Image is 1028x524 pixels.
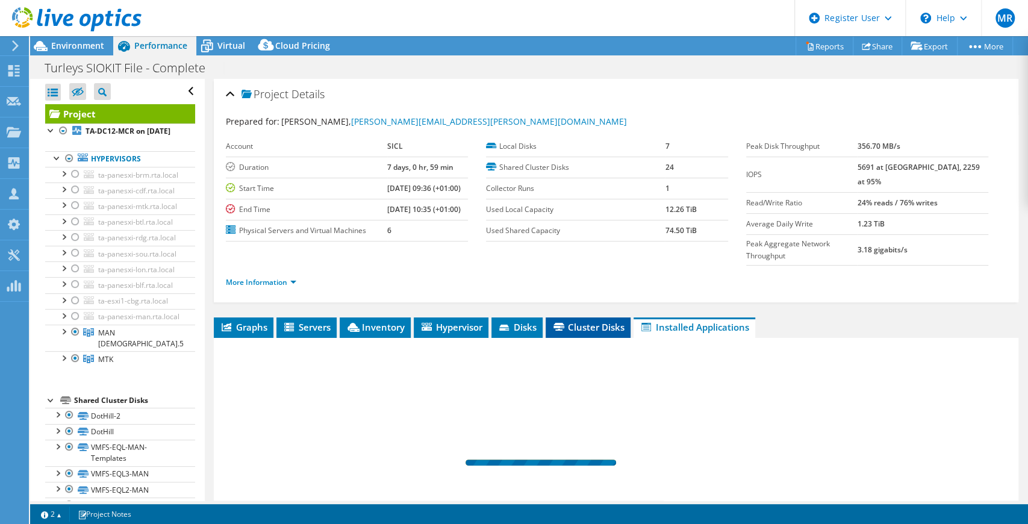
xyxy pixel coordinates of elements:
a: Hypervisors [45,151,195,167]
span: ta-panesxi-rdg.rta.local [98,232,176,243]
a: MTK [45,351,195,367]
a: ta-panesxi-rdg.rta.local [45,230,195,246]
span: ta-panesxi-lon.rta.local [98,264,175,275]
span: MR [995,8,1015,28]
b: 5691 at [GEOGRAPHIC_DATA], 2259 at 95% [857,162,979,187]
h1: Turleys SIOKIT File - Complete [39,61,224,75]
b: SICL [387,141,403,151]
a: ta-panesxi-lon.rta.local [45,261,195,277]
a: ta-esxi1-cbg.rta.local [45,293,195,309]
span: MAN [DEMOGRAPHIC_DATA].5 [98,328,184,349]
span: Virtual [217,40,245,51]
a: DotHill [45,424,195,440]
label: End Time [226,204,387,216]
b: TA-DC12-MCR on [DATE] [86,126,170,136]
a: TA-DC12-MCR on [DATE] [45,123,195,139]
div: Shared Cluster Disks [74,393,195,408]
span: Performance [134,40,187,51]
label: Collector Runs [486,182,665,195]
span: Project [241,89,288,101]
a: MAN 6.5 [45,325,195,351]
a: Project Notes [69,507,140,522]
span: Disks [497,321,537,333]
span: MTK [98,354,113,364]
a: ta-panesxi-btl.rta.local [45,214,195,230]
b: [DATE] 10:35 (+01:00) [387,204,461,214]
span: Environment [51,40,104,51]
b: 1.23 TiB [857,219,884,229]
b: 7 [665,141,669,151]
label: Used Local Capacity [486,204,665,216]
a: More Information [226,277,296,287]
span: Installed Applications [640,321,749,333]
label: Peak Aggregate Network Throughput [746,238,857,262]
span: ta-panesxi-man.rta.local [98,311,179,322]
a: Reports [796,37,853,55]
a: DotHill-2 [45,408,195,423]
label: Physical Servers and Virtual Machines [226,225,387,237]
span: ta-esxi1-cbg.rta.local [98,296,168,306]
a: ta-panesxi-blf.rta.local [45,277,195,293]
a: Share [853,37,902,55]
a: Export [902,37,958,55]
svg: \n [920,13,931,23]
span: [PERSON_NAME], [281,116,627,127]
span: Servers [282,321,331,333]
a: ta-panesxi-mtk.rta.local [45,198,195,214]
label: Shared Cluster Disks [486,161,665,173]
span: ta-panesxi-btl.rta.local [98,217,173,227]
span: Cluster Disks [552,321,625,333]
a: More [957,37,1013,55]
b: 3.18 gigabits/s [857,245,907,255]
a: VMFS-EQL4-MAN [45,497,195,513]
b: 356.70 MB/s [857,141,900,151]
b: 24 [665,162,673,172]
a: ta-panesxi-brm.rta.local [45,167,195,182]
label: Read/Write Ratio [746,197,857,209]
label: IOPS [746,169,857,181]
span: ta-panesxi-brm.rta.local [98,170,178,180]
b: 74.50 TiB [665,225,696,235]
label: Start Time [226,182,387,195]
span: ta-panesxi-blf.rta.local [98,280,173,290]
a: VMFS-EQL2-MAN [45,482,195,497]
label: Prepared for: [226,116,279,127]
span: Details [291,87,325,101]
a: 2 [33,507,70,522]
a: ta-panesxi-sou.rta.local [45,246,195,261]
b: [DATE] 09:36 (+01:00) [387,183,461,193]
a: ta-panesxi-man.rta.local [45,309,195,325]
span: ta-panesxi-mtk.rta.local [98,201,177,211]
span: Inventory [346,321,405,333]
label: Peak Disk Throughput [746,140,857,152]
b: 12.26 TiB [665,204,696,214]
a: ta-panesxi-cdf.rta.local [45,182,195,198]
label: Average Daily Write [746,218,857,230]
a: Project [45,104,195,123]
span: Cloud Pricing [275,40,330,51]
span: ta-panesxi-sou.rta.local [98,249,176,259]
span: Graphs [220,321,267,333]
span: ta-panesxi-cdf.rta.local [98,186,175,196]
label: Local Disks [486,140,665,152]
a: VMFS-EQL3-MAN [45,466,195,482]
a: VMFS-EQL-MAN-Templates [45,440,195,466]
span: Hypervisor [420,321,482,333]
label: Account [226,140,387,152]
label: Duration [226,161,387,173]
b: 7 days, 0 hr, 59 min [387,162,453,172]
b: 6 [387,225,391,235]
label: Used Shared Capacity [486,225,665,237]
a: [PERSON_NAME][EMAIL_ADDRESS][PERSON_NAME][DOMAIN_NAME] [351,116,627,127]
b: 24% reads / 76% writes [857,198,937,208]
b: 1 [665,183,669,193]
